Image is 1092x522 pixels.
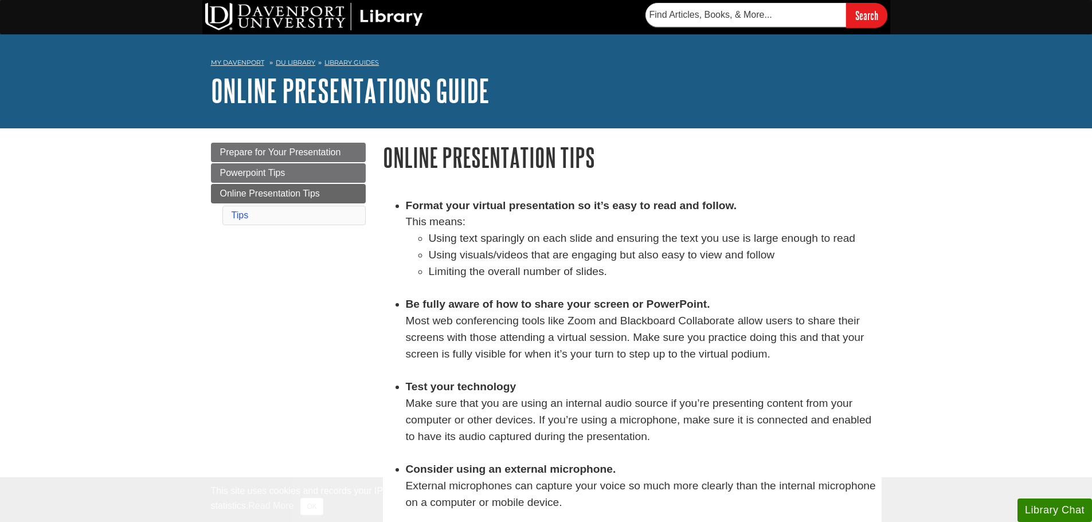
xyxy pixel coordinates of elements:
[220,189,320,198] span: Online Presentation Tips
[846,3,887,28] input: Search
[300,498,323,515] button: Close
[406,296,882,379] li: Most web conferencing tools like Zoom and Blackboard Collaborate allow users to share their scree...
[429,247,882,264] li: Using visuals/videos that are engaging but also easy to view and follow
[220,147,341,157] span: Prepare for Your Presentation
[406,380,516,393] strong: Test your technology
[406,199,737,211] strong: Format your virtual presentation so it’s easy to read and follow.
[211,73,490,108] a: Online Presentations Guide
[211,143,366,227] div: Guide Page Menu
[406,198,882,297] li: This means:
[383,143,882,172] h1: Online Presentation Tips
[211,143,366,162] a: Prepare for Your Presentation
[248,501,293,511] a: Read More
[406,379,882,461] li: Make sure that you are using an internal audio source if you’re presenting content from your comp...
[429,264,882,297] li: Limiting the overall number of slides.
[429,230,882,247] li: Using text sparingly on each slide and ensuring the text you use is large enough to read
[211,163,366,183] a: Powerpoint Tips
[1017,499,1092,522] button: Library Chat
[220,168,285,178] span: Powerpoint Tips
[645,3,846,27] input: Find Articles, Books, & More...
[324,58,379,66] a: Library Guides
[645,3,887,28] form: Searches DU Library's articles, books, and more
[406,298,710,310] strong: Be fully aware of how to share your screen or PowerPoint.
[211,484,882,515] div: This site uses cookies and records your IP address for usage statistics. Additionally, we use Goo...
[211,58,264,68] a: My Davenport
[211,55,882,73] nav: breadcrumb
[276,58,315,66] a: DU Library
[205,3,423,30] img: DU Library
[232,210,249,220] a: Tips
[406,463,616,475] strong: Consider using an external microphone.
[211,184,366,203] a: Online Presentation Tips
